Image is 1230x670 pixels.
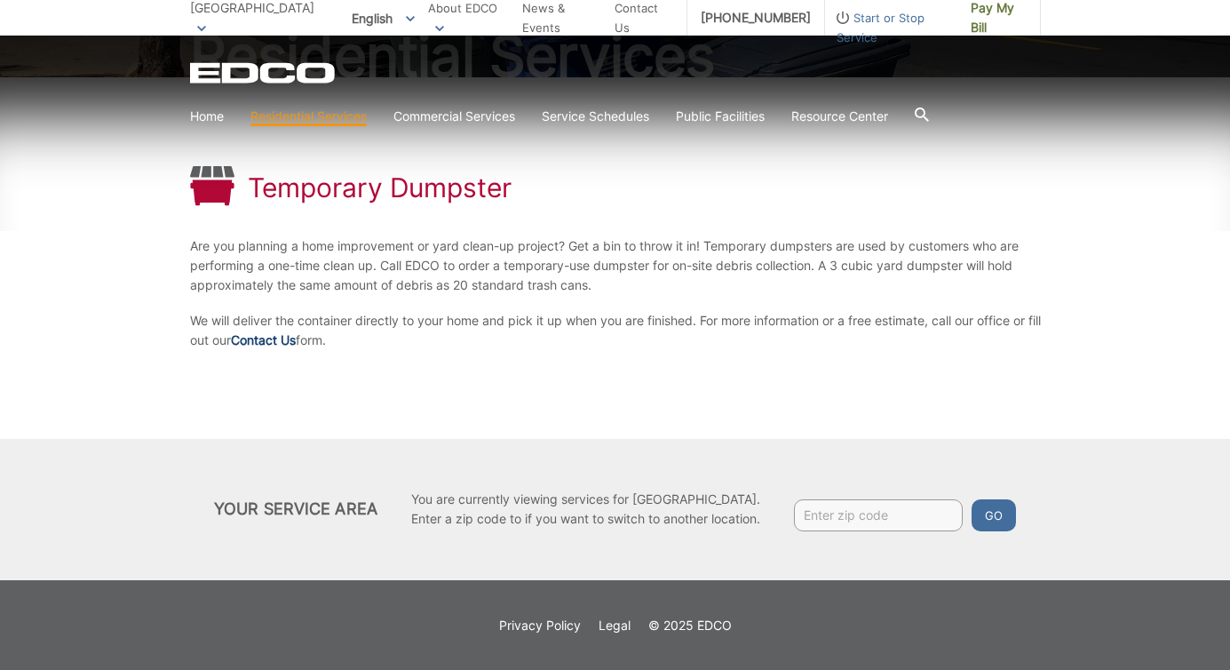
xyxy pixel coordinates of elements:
[190,236,1041,295] p: Are you planning a home improvement or yard clean-up project? Get a bin to throw it in! Temporary...
[542,107,649,126] a: Service Schedules
[231,331,296,350] a: Contact Us
[499,616,581,635] a: Privacy Policy
[648,616,732,635] p: © 2025 EDCO
[248,171,512,203] h1: Temporary Dumpster
[411,490,760,529] p: You are currently viewing services for [GEOGRAPHIC_DATA]. Enter a zip code to if you want to swit...
[972,499,1016,531] button: Go
[250,107,367,126] a: Residential Services
[794,499,963,531] input: Enter zip code
[599,616,631,635] a: Legal
[190,107,224,126] a: Home
[791,107,888,126] a: Resource Center
[393,107,515,126] a: Commercial Services
[190,62,337,84] a: EDCD logo. Return to the homepage.
[676,107,765,126] a: Public Facilities
[338,4,428,33] span: English
[190,311,1041,350] p: We will deliver the container directly to your home and pick it up when you are finished. For mor...
[214,499,377,519] h2: Your Service Area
